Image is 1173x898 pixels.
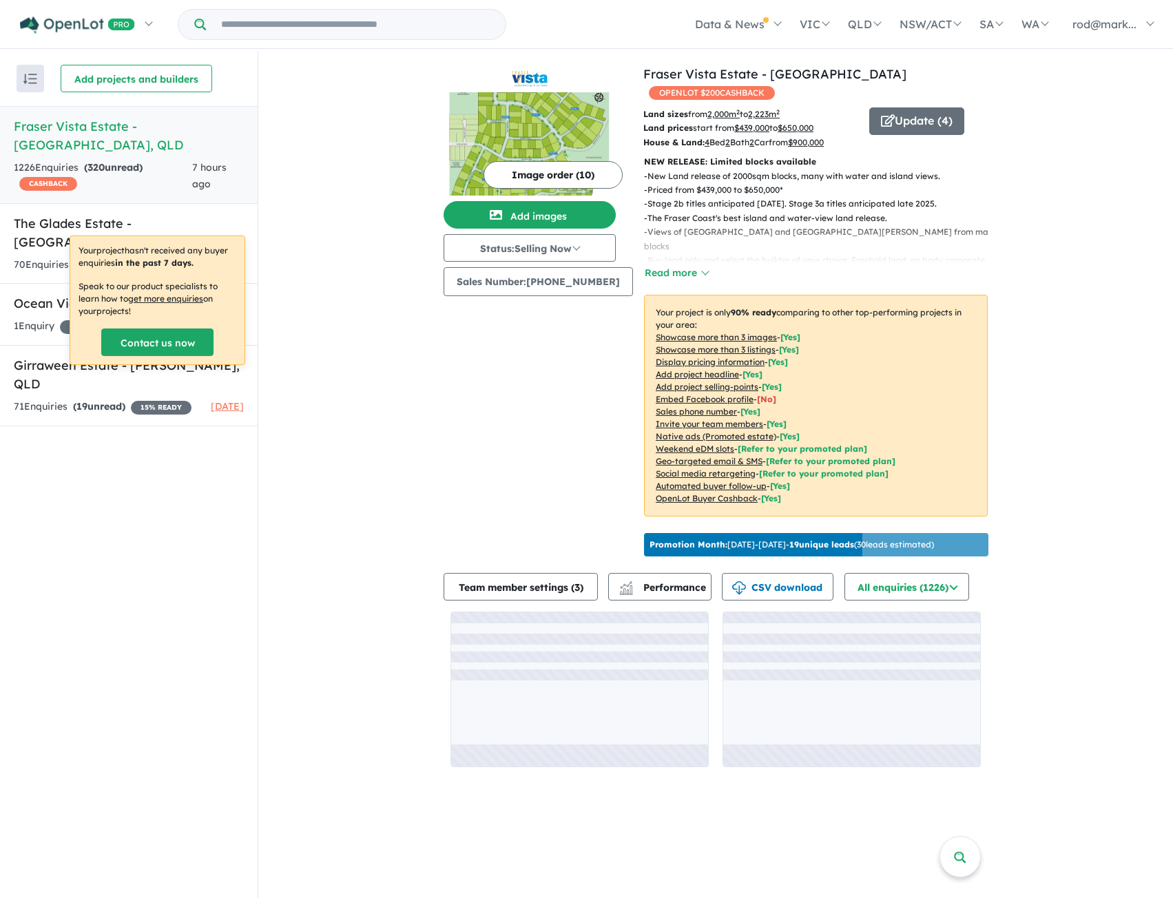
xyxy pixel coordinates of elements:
[656,456,762,466] u: Geo-targeted email & SMS
[128,293,203,304] u: get more enquiries
[14,257,193,273] div: 70 Enquir ies
[768,357,788,367] span: [ Yes ]
[656,493,758,503] u: OpenLot Buyer Cashback
[19,177,77,191] span: CASHBACK
[1072,17,1136,31] span: rod@mark...
[656,357,765,367] u: Display pricing information
[748,109,780,119] u: 2,223 m
[738,443,867,454] span: [Refer to your promoted plan]
[14,160,192,193] div: 1226 Enquir ies
[656,419,763,429] u: Invite your team members
[757,394,776,404] span: [ No ]
[644,225,999,253] p: - Views of [GEOGRAPHIC_DATA] and [GEOGRAPHIC_DATA][PERSON_NAME] from many blocks
[725,137,730,147] u: 2
[644,253,999,282] p: - Buy land only and select the builder of your choice. Freehold land, no body corporate fees.
[656,443,734,454] u: Weekend eDM slots
[767,419,787,429] span: [ Yes ]
[869,107,964,135] button: Update (4)
[643,137,705,147] b: House & Land:
[722,573,833,601] button: CSV download
[643,121,859,135] p: start from
[656,481,767,491] u: Automated buyer follow-up
[740,406,760,417] span: [ Yes ]
[211,400,244,413] span: [DATE]
[76,400,87,413] span: 19
[61,65,212,92] button: Add projects and builders
[705,137,709,147] u: 4
[621,581,706,594] span: Performance
[574,581,580,594] span: 3
[844,573,969,601] button: All enquiries (1226)
[731,307,776,317] b: 90 % ready
[650,539,934,551] p: [DATE] - [DATE] - ( 30 leads estimated)
[14,214,244,251] h5: The Glades Estate - [GEOGRAPHIC_DATA] , QLD
[608,573,712,601] button: Performance
[707,109,740,119] u: 2,000 m
[644,183,999,197] p: - Priced from $439,000 to $650,000*
[644,211,999,225] p: - The Fraser Coast's best island and water-view land release.
[73,400,125,413] strong: ( unread)
[79,244,236,269] p: Your project hasn't received any buyer enquiries
[656,394,754,404] u: Embed Facebook profile
[643,123,693,133] b: Land prices
[732,581,746,595] img: download icon
[449,70,610,87] img: Fraser Vista Estate - Booral Logo
[84,161,143,174] strong: ( unread)
[444,92,616,196] img: Fraser Vista Estate - Booral
[743,369,762,379] span: [ Yes ]
[789,539,854,550] b: 19 unique leads
[776,108,780,116] sup: 2
[656,332,777,342] u: Showcase more than 3 images
[788,137,824,147] u: $ 900,000
[656,369,739,379] u: Add project headline
[619,585,633,594] img: bar-chart.svg
[650,539,727,550] b: Promotion Month:
[14,356,244,393] h5: Girraween Estate - [PERSON_NAME] , QLD
[759,468,889,479] span: [Refer to your promoted plan]
[736,108,740,116] sup: 2
[209,10,503,39] input: Try estate name, suburb, builder or developer
[749,137,754,147] u: 2
[444,573,598,601] button: Team member settings (3)
[761,493,781,503] span: [Yes]
[444,201,616,229] button: Add images
[444,65,616,196] a: Fraser Vista Estate - Booral LogoFraser Vista Estate - Booral
[643,107,859,121] p: from
[192,161,227,190] span: 7 hours ago
[656,344,776,355] u: Showcase more than 3 listings
[740,109,780,119] span: to
[14,117,244,154] h5: Fraser Vista Estate - [GEOGRAPHIC_DATA] , QLD
[766,456,895,466] span: [Refer to your promoted plan]
[656,468,756,479] u: Social media retargeting
[23,74,37,84] img: sort.svg
[79,280,236,317] p: Speak to our product specialists to learn how to on your projects !
[20,17,135,34] img: Openlot PRO Logo White
[656,382,758,392] u: Add project selling-points
[644,265,709,281] button: Read more
[444,267,633,296] button: Sales Number:[PHONE_NUMBER]
[780,332,800,342] span: [ Yes ]
[656,406,737,417] u: Sales phone number
[14,318,121,335] div: 1 Enquir y
[769,123,813,133] span: to
[656,431,776,441] u: Native ads (Promoted estate)
[780,431,800,441] span: [Yes]
[762,382,782,392] span: [ Yes ]
[649,86,775,100] span: OPENLOT $ 200 CASHBACK
[115,258,194,268] b: in the past 7 days.
[484,161,623,189] button: Image order (10)
[101,328,214,356] a: Contact us now
[444,234,616,262] button: Status:Selling Now
[644,155,988,169] p: NEW RELEASE: Limited blocks available
[643,109,688,119] b: Land sizes
[644,295,988,516] p: Your project is only comparing to other top-performing projects in your area: - - - - - - - - - -...
[60,320,121,334] span: 35 % READY
[770,481,790,491] span: [Yes]
[734,123,769,133] u: $ 439,000
[643,66,906,82] a: Fraser Vista Estate - [GEOGRAPHIC_DATA]
[14,399,191,415] div: 71 Enquir ies
[644,197,999,211] p: - Stage 2b titles anticipated [DATE]. Stage 3a titles anticipated late 2025.
[131,401,191,415] span: 15 % READY
[644,169,999,183] p: - New Land release of 2000sqm blocks, many with water and island views.
[778,123,813,133] u: $ 650,000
